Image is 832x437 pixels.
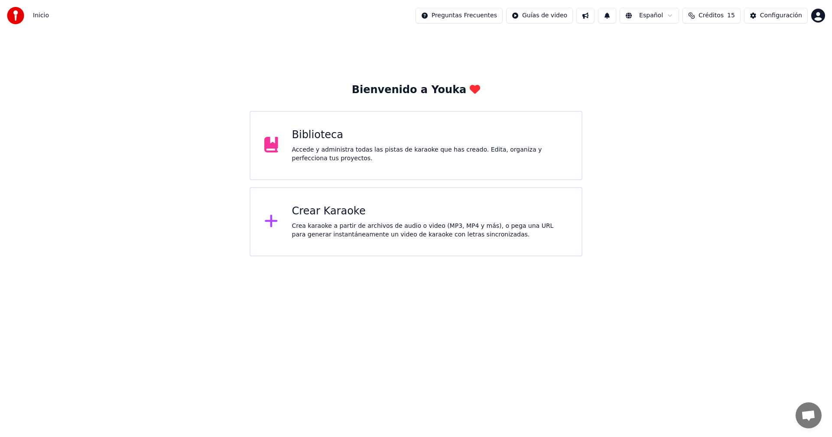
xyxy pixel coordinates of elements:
[33,11,49,20] span: Inicio
[7,7,24,24] img: youka
[682,8,741,23] button: Créditos15
[33,11,49,20] nav: breadcrumb
[727,11,735,20] span: 15
[292,204,568,218] div: Crear Karaoke
[760,11,802,20] div: Configuración
[416,8,503,23] button: Preguntas Frecuentes
[744,8,808,23] button: Configuración
[292,146,568,163] div: Accede y administra todas las pistas de karaoke que has creado. Edita, organiza y perfecciona tus...
[506,8,573,23] button: Guías de video
[796,402,822,428] a: Chat abierto
[699,11,724,20] span: Créditos
[352,83,481,97] div: Bienvenido a Youka
[292,128,568,142] div: Biblioteca
[292,222,568,239] div: Crea karaoke a partir de archivos de audio o video (MP3, MP4 y más), o pega una URL para generar ...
